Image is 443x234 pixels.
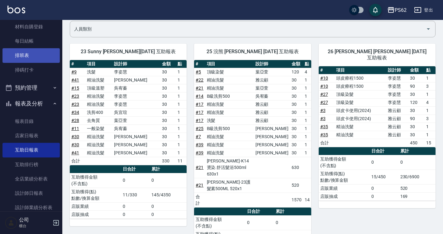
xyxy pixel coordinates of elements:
td: 1 [425,123,436,131]
td: 1 [176,108,187,116]
th: # [319,66,335,74]
td: 李姿慧 [112,68,160,76]
td: 雅云顧 [386,123,408,131]
td: 120 [290,68,303,76]
table: a dense table [194,60,311,208]
td: 11/330 [121,188,150,202]
span: 25 浣熊 [PERSON_NAME] [DATE] 互助報表 [202,49,303,55]
th: 點 [176,60,187,68]
a: #11 [71,126,79,131]
td: 1 [425,106,436,115]
td: 145/4350 [150,188,187,202]
td: 李姿慧 [386,74,408,82]
td: 30 [160,84,176,92]
td: 0 [150,202,187,210]
td: 精油洗髮 [85,133,112,141]
td: 1 [303,100,311,108]
td: 30 [160,116,176,124]
td: 雅云顧 [254,76,290,84]
button: PS62 [385,4,409,16]
td: 1 [176,68,187,76]
input: 人員名稱 [73,24,423,35]
td: 雅云顧 [254,108,290,116]
td: 0 [399,155,436,170]
td: 1 [303,108,311,116]
td: 4 [303,68,311,76]
th: 項目 [205,60,254,68]
th: # [70,60,85,68]
a: #17 [196,102,203,107]
td: 1 [425,131,436,139]
a: #27 [320,100,328,105]
td: 精油洗髮 [85,76,112,84]
td: 3 [425,115,436,123]
td: 0 [150,173,187,188]
td: 互助獲得金額 (不含點) [194,215,245,230]
td: 互助獲得金額 (不含點) [70,173,121,188]
button: Open [423,24,433,34]
a: #41 [71,150,79,155]
td: 520 [399,184,436,192]
a: #35 [320,132,328,137]
td: [PERSON_NAME] [112,133,160,141]
td: 1 [176,149,187,157]
td: 30 [408,74,425,82]
a: #21 [196,165,203,170]
td: 90 [408,82,425,90]
a: 互助日報表 [2,143,60,157]
td: 精油洗髮 [205,100,254,108]
th: 設計師 [386,66,408,74]
a: 材料自購登錄 [2,20,60,34]
td: 30 [160,108,176,116]
td: 30 [408,131,425,139]
h5: 公司 [19,217,51,223]
td: 李姿慧 [386,82,408,90]
td: 30 [160,133,176,141]
td: 去角質 [85,116,112,124]
a: #28 [71,118,79,123]
th: 點 [303,60,311,68]
td: 169 [399,192,436,200]
a: #27 [320,92,328,97]
td: 互助獲得金額 (不含點) [319,155,370,170]
td: 1 [303,116,311,124]
td: 0 [121,210,150,218]
td: 11 [176,157,187,165]
a: #41 [71,77,79,82]
td: 互助獲得(點) 點數/換算金額 [70,188,121,202]
td: 頭皮療程1500 [335,82,386,90]
a: #5 [196,69,201,74]
td: 精油洗髮 [205,108,254,116]
td: 230/6900 [399,170,436,184]
a: #14 [196,94,203,99]
td: 葉亞萱 [254,68,290,76]
a: #25 [196,126,203,131]
td: 吳宥蓁 [254,92,290,100]
td: 30 [290,84,303,92]
a: #23 [71,94,79,99]
a: #10 [320,84,328,89]
td: B級洗剪500 [205,92,254,100]
th: 累計 [274,208,311,216]
td: 330 [160,157,176,165]
td: 120 [408,98,425,106]
a: 每日結帳 [2,34,60,48]
td: 30 [290,124,303,133]
p: 櫃台 [19,223,51,229]
td: 1 [303,84,311,92]
button: 登出 [412,4,436,16]
a: #35 [320,124,328,129]
td: 1 [425,90,436,98]
td: 1 [303,92,311,100]
div: PS62 [395,6,407,14]
td: 15/450 [370,170,398,184]
td: 吳宥蓁 [112,124,160,133]
td: 1 [303,141,311,149]
a: #17 [196,118,203,123]
td: 雅云顧 [386,131,408,139]
td: 吳宥蓁 [112,84,160,92]
td: 1 [176,100,187,108]
a: #39 [196,142,203,147]
td: [PERSON_NAME]-K14燙染.舒活髮浴500ml 630x1 [205,157,254,178]
th: 設計師 [254,60,290,68]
